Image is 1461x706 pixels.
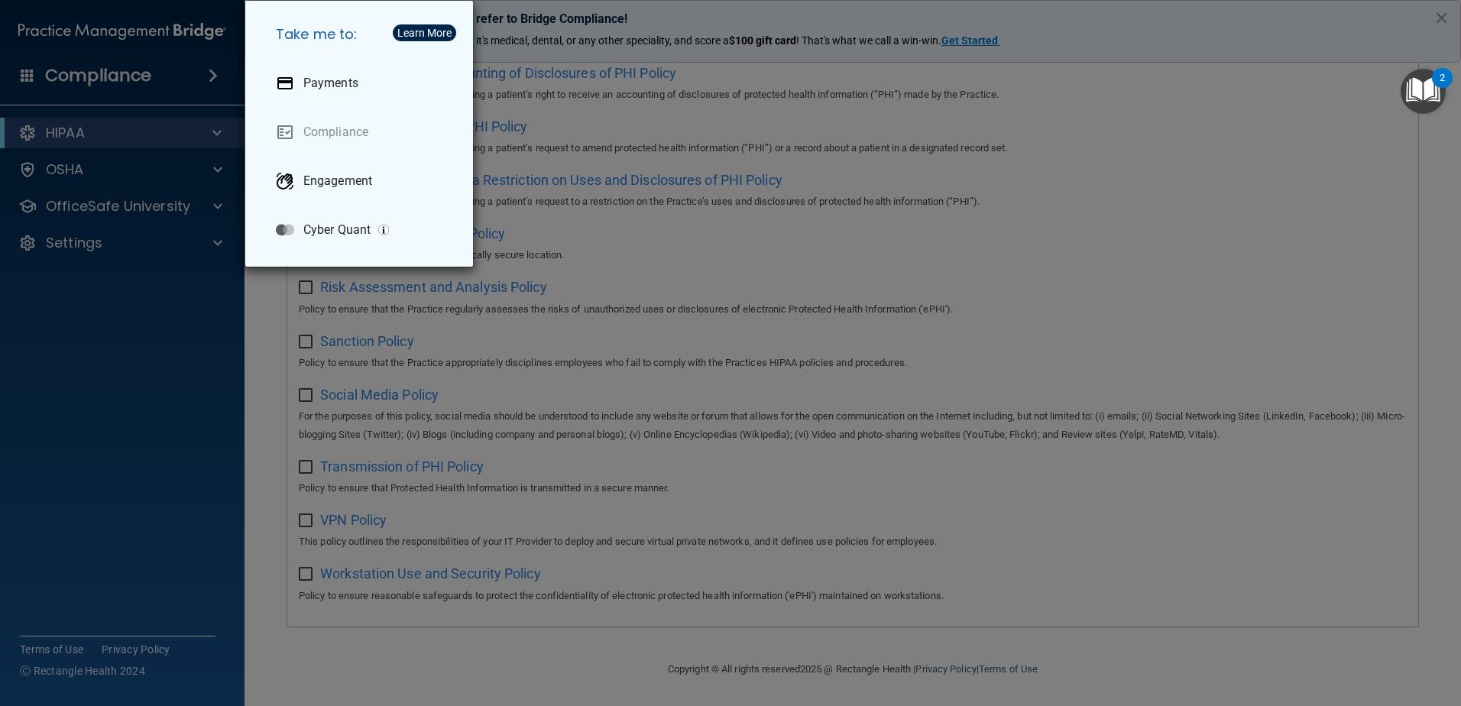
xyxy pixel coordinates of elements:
[1440,78,1445,98] div: 2
[1401,69,1446,114] button: Open Resource Center, 2 new notifications
[393,24,456,41] button: Learn More
[397,28,452,38] div: Learn More
[264,62,461,105] a: Payments
[303,173,372,189] p: Engagement
[264,13,461,56] h5: Take me to:
[264,160,461,202] a: Engagement
[303,222,371,238] p: Cyber Quant
[303,76,358,91] p: Payments
[264,111,461,154] a: Compliance
[264,209,461,251] a: Cyber Quant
